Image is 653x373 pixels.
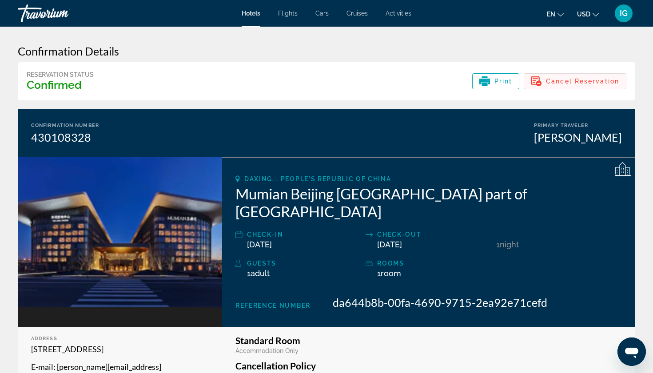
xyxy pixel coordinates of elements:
[386,10,411,17] a: Activities
[31,123,99,128] div: Confirmation Number
[315,10,329,17] a: Cars
[534,131,622,144] div: [PERSON_NAME]
[524,73,626,89] button: Cancel Reservation
[612,4,635,23] button: User Menu
[18,44,635,58] h3: Confirmation Details
[244,175,391,183] span: Daxing, , People's Republic of China
[377,269,401,278] span: 1
[524,75,626,85] a: Cancel Reservation
[377,240,402,249] span: [DATE]
[333,296,547,309] span: da644b8b-00fa-4690-9715-2ea92e71cefd
[31,131,99,144] div: 430108328
[18,2,107,25] a: Travorium
[235,347,299,354] span: Accommodation Only
[31,336,209,341] div: Address
[617,337,646,366] iframe: Button to launch messaging window
[235,361,622,371] h3: Cancellation Policy
[27,78,94,91] h3: Confirmed
[534,123,622,128] div: Primary Traveler
[547,8,564,20] button: Change language
[547,11,555,18] span: en
[346,10,368,17] a: Cruises
[377,258,491,269] div: rooms
[31,344,209,355] p: [STREET_ADDRESS]
[546,78,619,85] span: Cancel Reservation
[235,185,622,220] h2: Mumian Beijing [GEOGRAPHIC_DATA] part of [GEOGRAPHIC_DATA]
[247,240,272,249] span: [DATE]
[377,229,491,240] div: Check-out
[247,258,361,269] div: Guests
[251,269,270,278] span: Adult
[494,78,513,85] span: Print
[31,362,53,372] span: E-mail
[27,71,94,78] div: Reservation Status
[278,10,298,17] a: Flights
[472,73,520,89] button: Print
[235,336,622,345] h3: Standard Room
[247,269,270,278] span: 1
[500,240,519,249] span: Night
[247,229,361,240] div: Check-in
[381,269,401,278] span: Room
[577,11,590,18] span: USD
[620,9,628,18] span: IG
[577,8,599,20] button: Change currency
[235,302,311,309] span: Reference Number
[242,10,260,17] a: Hotels
[496,240,500,249] span: 1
